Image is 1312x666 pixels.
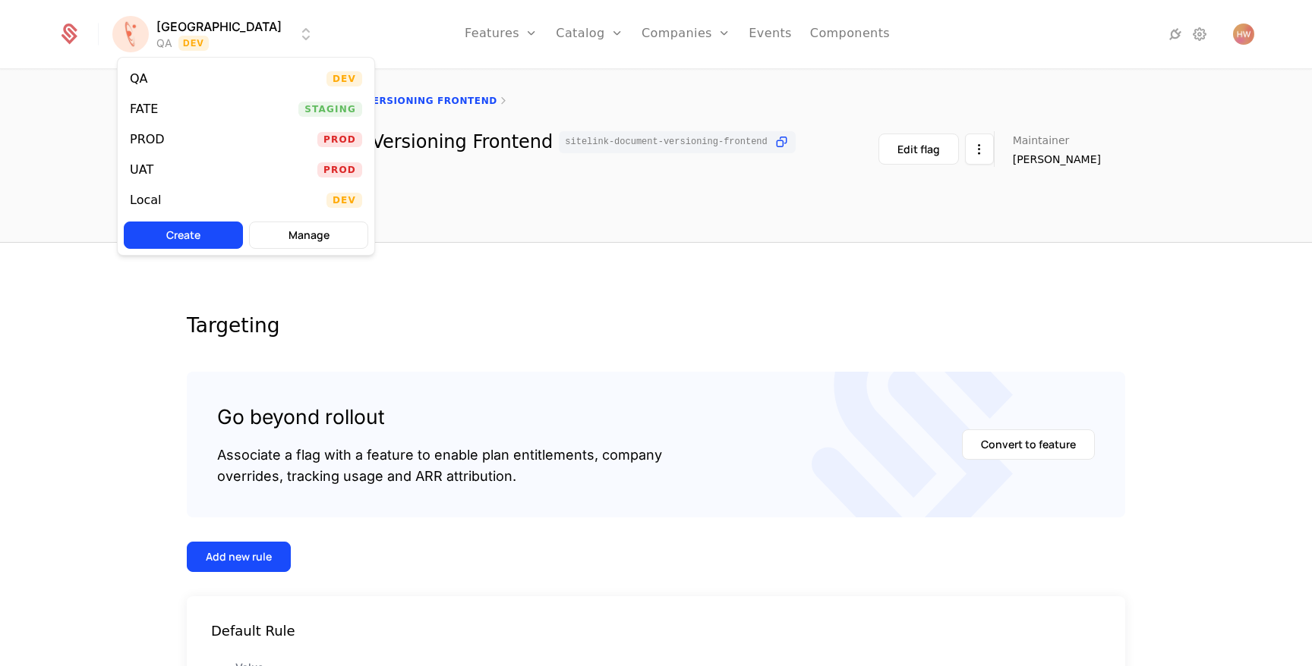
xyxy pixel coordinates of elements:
div: PROD [130,134,165,146]
span: Dev [326,71,362,86]
span: Prod [317,132,362,147]
div: Select environment [117,57,375,256]
span: Prod [317,162,362,177]
button: Create [124,221,243,249]
span: Dev [326,193,362,208]
div: Local [130,194,161,206]
div: UAT [130,164,153,176]
div: FATE [130,103,158,115]
div: QA [130,73,148,85]
button: Manage [249,221,368,249]
span: Staging [298,102,362,117]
